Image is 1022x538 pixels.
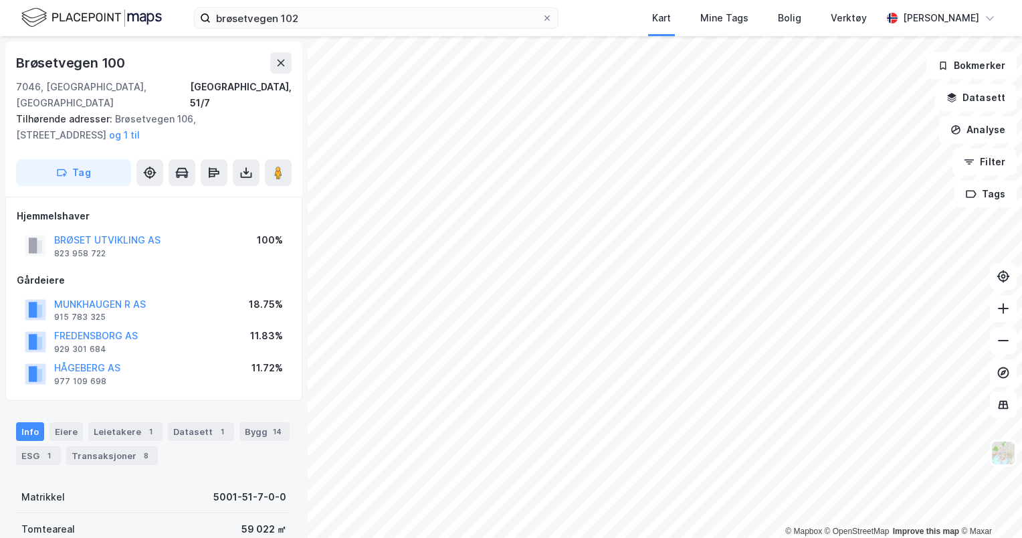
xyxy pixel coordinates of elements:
[211,8,542,28] input: Søk på adresse, matrikkel, gårdeiere, leietakere eller personer
[241,521,286,537] div: 59 022 ㎡
[54,376,106,387] div: 977 109 698
[16,113,115,124] span: Tilhørende adresser:
[926,52,1017,79] button: Bokmerker
[190,79,292,111] div: [GEOGRAPHIC_DATA], 51/7
[139,449,152,462] div: 8
[239,422,290,441] div: Bygg
[54,312,106,323] div: 915 783 325
[54,248,106,259] div: 823 958 722
[21,6,162,29] img: logo.f888ab2527a4732fd821a326f86c7f29.svg
[168,422,234,441] div: Datasett
[17,272,291,288] div: Gårdeiere
[991,440,1016,466] img: Z
[144,425,157,438] div: 1
[54,344,106,355] div: 929 301 684
[903,10,979,26] div: [PERSON_NAME]
[778,10,801,26] div: Bolig
[21,489,65,505] div: Matrikkel
[270,425,284,438] div: 14
[16,111,281,143] div: Brøsetvegen 106, [STREET_ADDRESS]
[955,474,1022,538] iframe: Chat Widget
[825,527,890,536] a: OpenStreetMap
[215,425,229,438] div: 1
[16,422,44,441] div: Info
[16,79,190,111] div: 7046, [GEOGRAPHIC_DATA], [GEOGRAPHIC_DATA]
[250,328,283,344] div: 11.83%
[16,446,61,465] div: ESG
[251,360,283,376] div: 11.72%
[16,159,131,186] button: Tag
[939,116,1017,143] button: Analyse
[66,446,158,465] div: Transaksjoner
[935,84,1017,111] button: Datasett
[16,52,128,74] div: Brøsetvegen 100
[88,422,163,441] div: Leietakere
[17,208,291,224] div: Hjemmelshaver
[700,10,748,26] div: Mine Tags
[952,149,1017,175] button: Filter
[249,296,283,312] div: 18.75%
[893,527,959,536] a: Improve this map
[954,181,1017,207] button: Tags
[21,521,75,537] div: Tomteareal
[49,422,83,441] div: Eiere
[652,10,671,26] div: Kart
[831,10,867,26] div: Verktøy
[42,449,56,462] div: 1
[257,232,283,248] div: 100%
[785,527,822,536] a: Mapbox
[213,489,286,505] div: 5001-51-7-0-0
